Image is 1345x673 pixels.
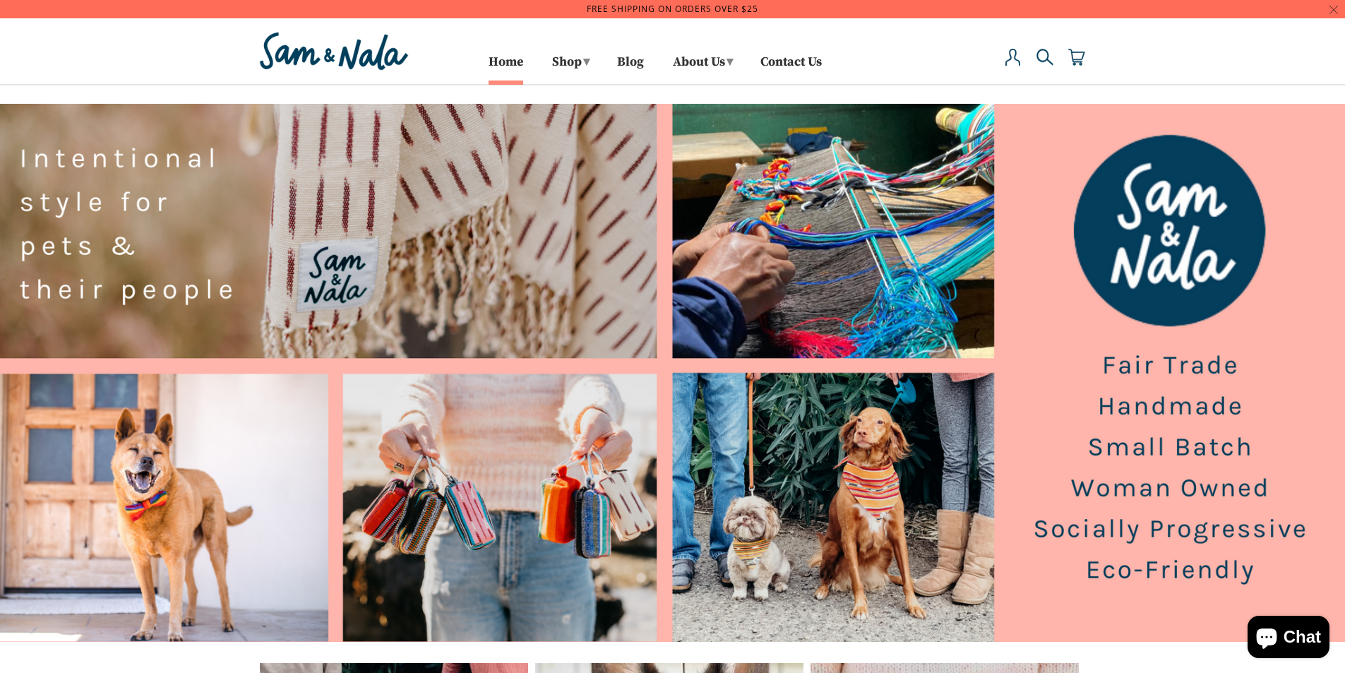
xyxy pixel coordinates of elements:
a: Home [489,57,523,81]
a: My Account [1005,49,1022,81]
inbox-online-store-chat: Shopify online store chat [1243,616,1334,662]
a: Shop▾ [547,49,593,81]
img: user-icon [1005,49,1022,66]
span: ▾ [583,54,590,70]
a: Free Shipping on orders over $25 [587,3,758,15]
span: ▾ [727,54,733,70]
a: Blog [617,57,644,81]
img: cart-icon [1068,49,1085,66]
img: Sam & Nala [256,29,412,73]
a: Contact Us [760,57,822,81]
img: search-icon [1036,49,1053,66]
a: Search [1036,49,1053,81]
a: About Us▾ [668,49,736,81]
